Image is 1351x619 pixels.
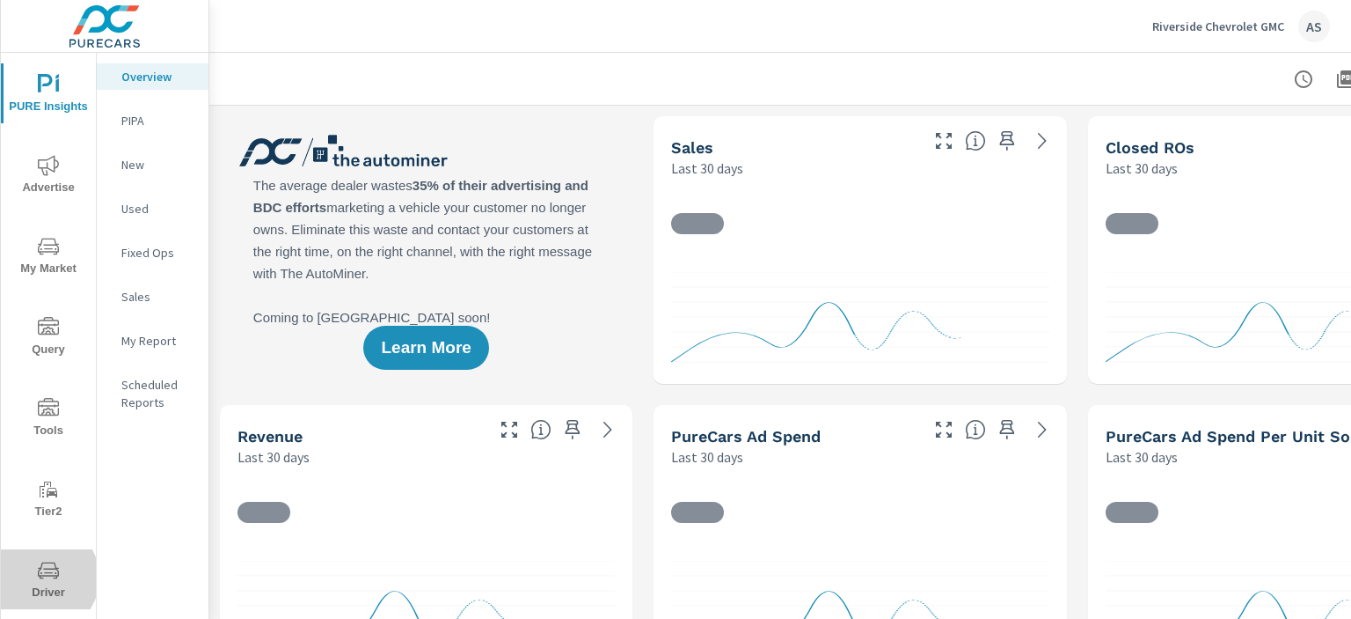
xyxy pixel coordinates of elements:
div: Used [97,195,208,222]
div: New [97,151,208,178]
span: Tools [6,398,91,441]
p: Sales [121,288,194,306]
span: Learn More [381,340,471,356]
p: New [121,156,194,173]
span: Tier2 [6,479,91,522]
p: Used [121,200,194,217]
span: Save this to your personalized report [993,127,1021,155]
p: PIPA [121,112,194,129]
p: Last 30 days [1106,158,1178,179]
h5: Closed ROs [1106,138,1194,157]
p: Fixed Ops [121,244,194,262]
button: Make Fullscreen [930,127,958,155]
span: Query [6,317,91,360]
h5: PureCars Ad Spend [671,427,821,446]
p: Scheduled Reports [121,376,194,411]
button: Make Fullscreen [930,416,958,444]
div: AS [1298,11,1330,42]
p: Last 30 days [1106,446,1178,468]
button: Make Fullscreen [495,416,523,444]
p: Last 30 days [237,446,310,468]
span: Save this to your personalized report [559,416,587,444]
div: Fixed Ops [97,239,208,266]
div: Sales [97,284,208,310]
span: Total sales revenue over the selected date range. [Source: This data is sourced from the dealer’s... [530,419,551,440]
span: PURE Insights [6,74,91,117]
div: Scheduled Reports [97,372,208,416]
div: Overview [97,63,208,90]
a: See more details in report [1028,127,1056,155]
span: Advertise [6,155,91,198]
div: My Report [97,328,208,354]
span: Save this to your personalized report [993,416,1021,444]
h5: Sales [671,138,713,157]
span: Total cost of media for all PureCars channels for the selected dealership group over the selected... [965,419,986,440]
span: Number of vehicles sold by the dealership over the selected date range. [Source: This data is sou... [965,130,986,151]
div: PIPA [97,107,208,134]
a: See more details in report [1028,416,1056,444]
p: Riverside Chevrolet GMC [1152,18,1284,34]
p: Overview [121,68,194,85]
a: See more details in report [594,416,622,444]
button: Learn More [363,326,488,370]
span: Driver [6,560,91,603]
p: Last 30 days [671,446,743,468]
span: My Market [6,236,91,279]
p: Last 30 days [671,158,743,179]
h5: Revenue [237,427,303,446]
p: My Report [121,332,194,350]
